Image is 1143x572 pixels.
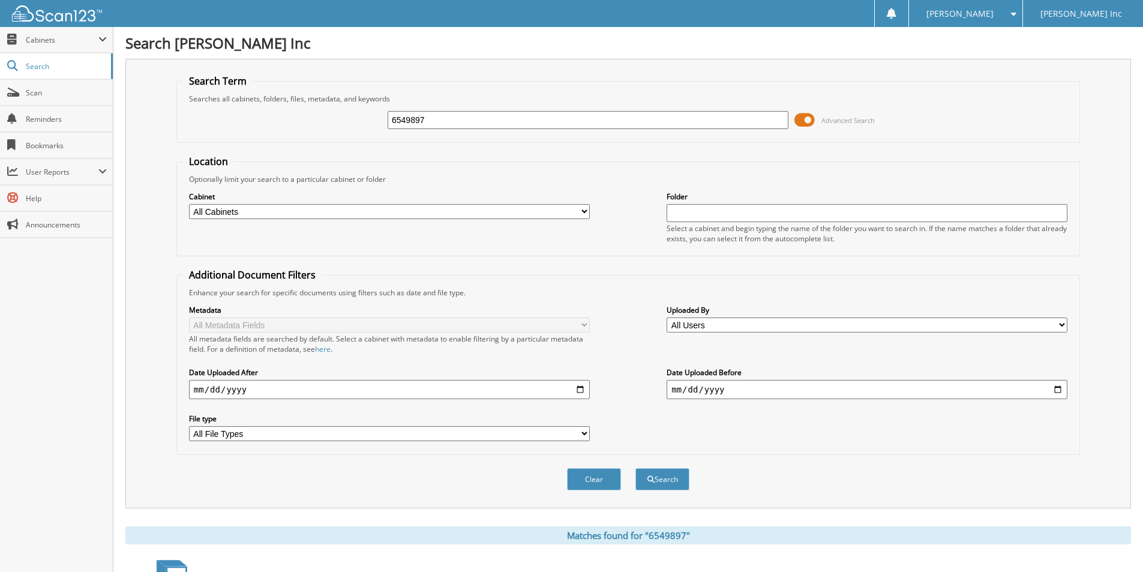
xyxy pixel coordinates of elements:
label: Cabinet [189,191,590,202]
span: User Reports [26,167,98,177]
div: Searches all cabinets, folders, files, metadata, and keywords [183,94,1073,104]
input: start [189,380,590,399]
span: [PERSON_NAME] Inc [1040,10,1122,17]
h1: Search [PERSON_NAME] Inc [125,33,1131,53]
span: Cabinets [26,35,98,45]
legend: Additional Document Filters [183,268,322,281]
legend: Search Term [183,74,253,88]
span: Help [26,193,107,203]
label: Metadata [189,305,590,315]
label: Date Uploaded Before [667,367,1067,378]
div: Enhance your search for specific documents using filters such as date and file type. [183,288,1073,298]
span: Search [26,61,105,71]
legend: Location [183,155,234,168]
div: Matches found for "6549897" [125,526,1131,544]
div: All metadata fields are searched by default. Select a cabinet with metadata to enable filtering b... [189,334,590,354]
a: here [315,344,331,354]
div: Select a cabinet and begin typing the name of the folder you want to search in. If the name match... [667,223,1067,244]
span: Reminders [26,114,107,124]
span: Advanced Search [821,116,875,125]
span: Announcements [26,220,107,230]
label: Uploaded By [667,305,1067,315]
label: Folder [667,191,1067,202]
img: scan123-logo-white.svg [12,5,102,22]
span: [PERSON_NAME] [926,10,994,17]
button: Clear [567,468,621,490]
input: end [667,380,1067,399]
div: Optionally limit your search to a particular cabinet or folder [183,174,1073,184]
label: Date Uploaded After [189,367,590,378]
span: Scan [26,88,107,98]
button: Search [635,468,689,490]
label: File type [189,414,590,424]
span: Bookmarks [26,140,107,151]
